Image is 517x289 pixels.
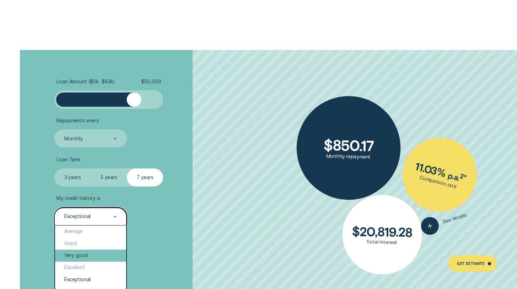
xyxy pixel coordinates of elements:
div: Monthly [64,136,83,142]
div: Excellent [55,262,126,274]
a: Get Estimate [448,255,497,272]
label: 7 years [127,168,163,187]
span: Loan Term [56,157,80,163]
div: Exceptional [55,274,126,286]
button: See details [419,206,469,237]
span: Loan Amount ( $5k - $63k ) [56,79,114,85]
div: Exceptional [64,214,91,220]
label: 3 years [54,168,91,187]
label: 5 years [91,168,127,187]
div: Very good [55,250,126,262]
div: Good [55,238,126,250]
div: Average [55,226,126,238]
span: $ 50,000 [141,79,161,85]
span: Repayments every [56,118,99,124]
span: My credit history is [56,195,100,201]
span: See details [442,212,467,225]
